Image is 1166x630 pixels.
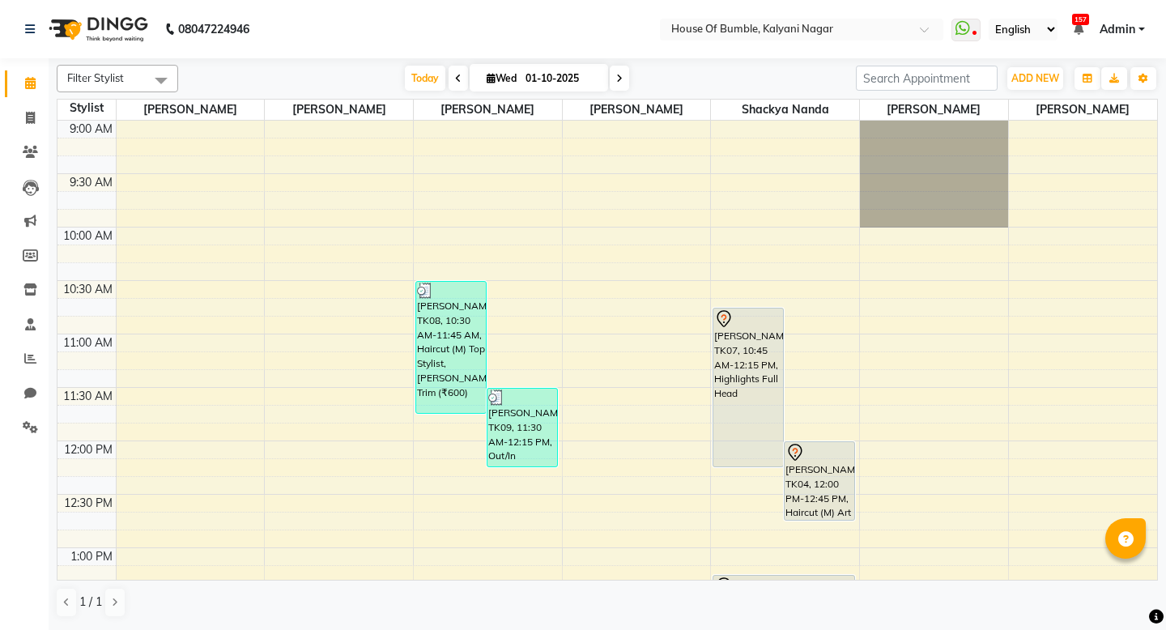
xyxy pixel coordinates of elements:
a: 157 [1074,22,1083,36]
div: [PERSON_NAME], TK08, 10:30 AM-11:45 AM, Haircut (M) Top Stylist,[PERSON_NAME] Trim (₹600) [416,282,486,413]
span: [PERSON_NAME] [117,100,265,120]
span: Wed [483,72,521,84]
span: Filter Stylist [67,71,124,84]
div: [PERSON_NAME], TK07, 10:45 AM-12:15 PM, Highlights Full Head [713,309,783,466]
div: 9:30 AM [66,174,116,191]
span: Shackya Nanda [711,100,859,120]
span: ADD NEW [1011,72,1059,84]
div: 10:00 AM [60,228,116,245]
span: 157 [1072,14,1089,25]
span: [PERSON_NAME] [1009,100,1157,120]
b: 08047224946 [178,6,249,52]
span: [PERSON_NAME] [563,100,711,120]
div: Stylist [57,100,116,117]
div: 1:00 PM [67,548,116,565]
span: Today [405,66,445,91]
input: Search Appointment [856,66,998,91]
span: [PERSON_NAME] [414,100,562,120]
input: 2025-10-01 [521,66,602,91]
div: 11:00 AM [60,334,116,351]
button: ADD NEW [1007,67,1063,90]
span: Admin [1100,21,1135,38]
div: 9:00 AM [66,121,116,138]
span: 1 / 1 [79,594,102,611]
div: 12:00 PM [61,441,116,458]
div: 10:30 AM [60,281,116,298]
img: logo [41,6,152,52]
span: [PERSON_NAME] [265,100,413,120]
span: [PERSON_NAME] [860,100,1008,120]
div: [PERSON_NAME], TK04, 12:00 PM-12:45 PM, Haircut (M) Art Director Shackya [785,442,854,520]
div: 12:30 PM [61,495,116,512]
div: 11:30 AM [60,388,116,405]
div: [PERSON_NAME], TK09, 11:30 AM-12:15 PM, Out/In BlowOut (₹1300) [487,389,557,466]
